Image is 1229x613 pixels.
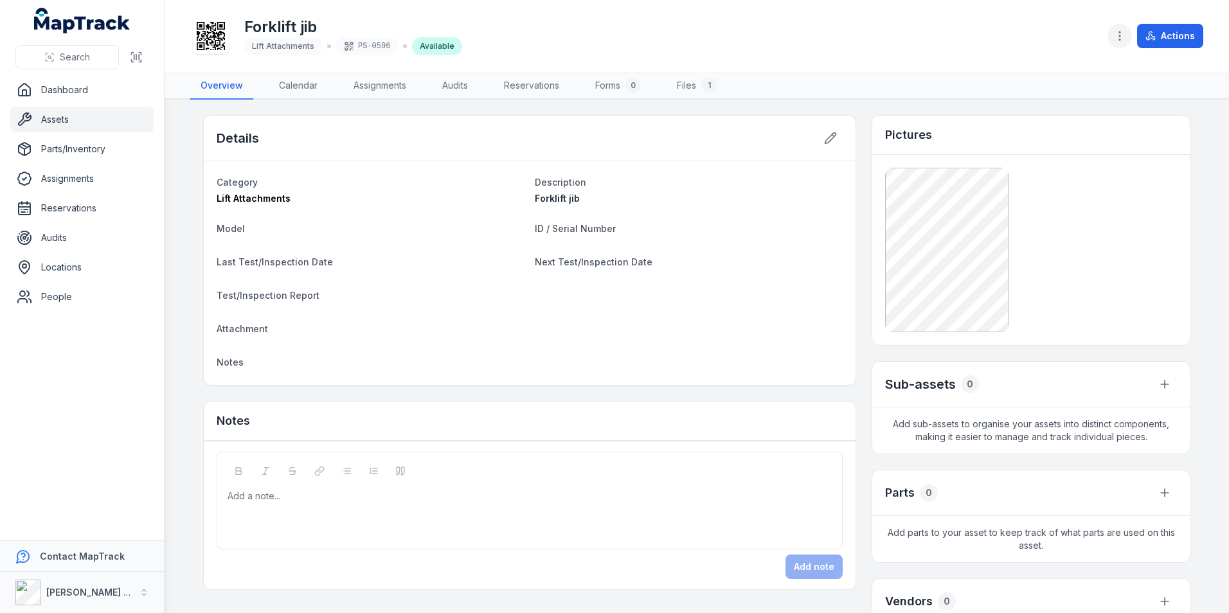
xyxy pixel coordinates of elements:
h2: Details [217,129,259,147]
h3: Parts [885,484,915,502]
a: Audits [432,73,478,100]
a: Calendar [269,73,328,100]
div: 0 [625,78,641,93]
span: Next Test/Inspection Date [535,256,652,267]
a: Audits [10,225,154,251]
span: Add parts to your asset to keep track of what parts are used on this asset. [872,516,1190,562]
span: Lift Attachments [252,41,314,51]
h2: Sub-assets [885,375,956,393]
span: Model [217,223,245,234]
a: Forms0 [585,73,651,100]
a: MapTrack [34,8,130,33]
button: Search [15,45,119,69]
div: 0 [938,592,956,610]
a: Reservations [10,195,154,221]
span: Lift Attachments [217,193,291,204]
a: Overview [190,73,253,100]
span: Category [217,177,258,188]
span: ID / Serial Number [535,223,616,234]
a: Files1 [667,73,727,100]
span: Add sub-assets to organise your assets into distinct components, making it easier to manage and t... [872,407,1190,454]
span: Attachment [217,323,268,334]
button: Actions [1137,24,1203,48]
span: Search [60,51,90,64]
a: Locations [10,254,154,280]
div: 0 [920,484,938,502]
div: PS-0596 [336,37,398,55]
span: Last Test/Inspection Date [217,256,333,267]
span: Description [535,177,586,188]
a: Assets [10,107,154,132]
a: Reservations [494,73,570,100]
h3: Notes [217,412,250,430]
span: Forklift jib [535,193,580,204]
div: Available [412,37,462,55]
a: People [10,284,154,310]
strong: Contact MapTrack [40,551,125,562]
a: Assignments [10,166,154,191]
span: Test/Inspection Report [217,290,319,301]
h1: Forklift jib [244,17,462,37]
a: Dashboard [10,77,154,103]
div: 0 [961,375,979,393]
a: Assignments [343,73,417,100]
a: Parts/Inventory [10,136,154,162]
h3: Pictures [885,126,932,144]
h3: Vendors [885,592,933,610]
strong: [PERSON_NAME] & Son [46,587,150,598]
span: Notes [217,357,244,368]
div: 1 [701,78,717,93]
